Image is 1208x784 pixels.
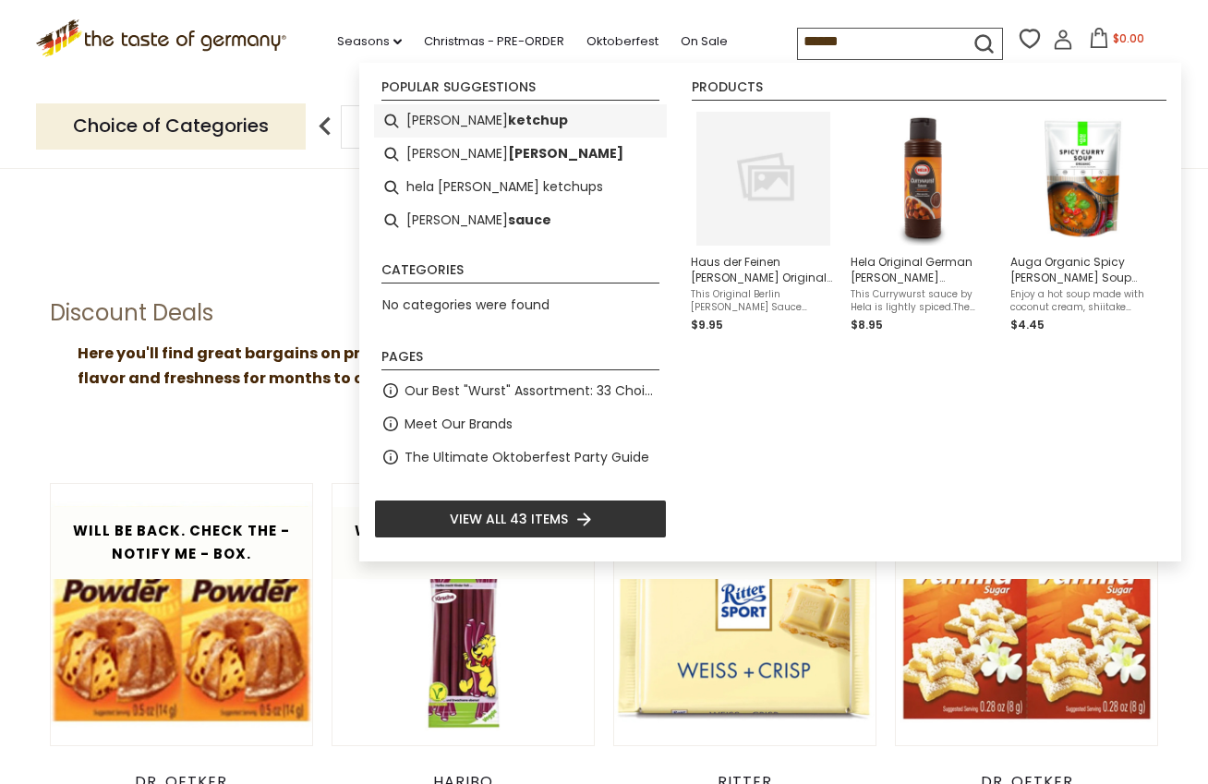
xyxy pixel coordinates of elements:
[1016,112,1150,246] img: Auga Organic Spicy Curry Soup Pouch
[692,80,1166,101] li: Products
[843,104,1003,342] li: Hela Original German Curry Wurst Sauce, 300ml
[856,112,990,246] img: Hela Mild Currywurst Sauce
[405,380,659,402] a: Our Best "Wurst" Assortment: 33 Choices For The Grillabend
[586,31,658,52] a: Oktoberfest
[374,138,667,171] li: curry wurst
[1010,254,1155,285] span: Auga Organic Spicy [PERSON_NAME] Soup Pouch, 14.1 oz.
[508,110,568,131] b: ketchup
[1077,28,1155,55] button: $0.00
[1010,112,1155,334] a: Auga Organic Spicy Curry Soup PouchAuga Organic Spicy [PERSON_NAME] Soup Pouch, 14.1 oz.Enjoy a h...
[359,63,1181,561] div: Instant Search Results
[382,296,550,314] span: No categories were found
[405,447,649,468] a: The Ultimate Oktoberfest Party Guide
[374,440,667,474] li: The Ultimate Oktoberfest Party Guide
[374,500,667,538] li: View all 43 items
[851,317,883,332] span: $8.95
[374,171,667,204] li: hela curry ketchups
[851,254,996,285] span: Hela Original German [PERSON_NAME] [PERSON_NAME] Sauce, 300ml
[450,509,568,529] span: View all 43 items
[1003,104,1163,342] li: Auga Organic Spicy Curry Soup Pouch, 14.1 oz.
[374,407,667,440] li: Meet Our Brands
[508,210,551,231] b: sauce
[78,343,1158,389] strong: Here you'll find great bargains on products nearing their best-by date. They're still top-quality...
[307,108,344,145] img: previous arrow
[851,112,996,334] a: Hela Mild Currywurst SauceHela Original German [PERSON_NAME] [PERSON_NAME] Sauce, 300mlThis Curry...
[381,80,659,101] li: Popular suggestions
[1113,30,1144,46] span: $0.00
[332,484,594,745] img: Haribo Cherry "Balla Stixx" Gummy Candy Stick, 200g - DEAL
[405,414,513,435] a: Meet Our Brands
[683,104,843,342] li: Haus der Feinen Kost Original Berlin Curry Sauce in Bottle, 250ml
[1010,288,1155,314] span: Enjoy a hot soup made with coconut cream, shiitake mushroomsm bamboo shoots, and [PERSON_NAME], p...
[424,31,564,52] a: Christmas - PRE-ORDER
[691,288,836,314] span: This Original Berlin [PERSON_NAME] Sauce ([PERSON_NAME] Ketchup) is perhaps the most iconic produ...
[851,288,996,314] span: This Currywurst sauce by Hela is lightly spiced.The classic among all [PERSON_NAME] ketchups in [...
[374,204,667,237] li: curry sauce
[381,263,659,283] li: Categories
[337,31,402,52] a: Seasons
[374,374,667,407] li: Our Best "Wurst" Assortment: 33 Choices For The Grillabend
[1010,317,1045,332] span: $4.45
[374,104,667,138] li: curry ketchup
[896,484,1157,745] img: Dr. Oetker Natural Vanilla Sugar 6 Packets .28 oz per packet- DEAL
[691,317,723,332] span: $9.95
[691,112,836,334] a: Haus der Feinen [PERSON_NAME] Original Berlin [PERSON_NAME] Sauce in Bottle, 250mlThis Original B...
[691,254,836,285] span: Haus der Feinen [PERSON_NAME] Original Berlin [PERSON_NAME] Sauce in Bottle, 250ml
[36,103,306,149] p: Choice of Categories
[50,299,213,327] h1: Discount Deals
[614,484,876,745] img: Ritter Sport "Weiss + Crisp" Chocolate with Corn Flakes (White), 3.5 oz. - DEAL
[51,484,312,745] img: Dr. Oetker Baking Powder 6 Packets .5 oz per packet - DEAL
[508,143,623,164] b: [PERSON_NAME]
[681,31,728,52] a: On Sale
[381,350,659,370] li: Pages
